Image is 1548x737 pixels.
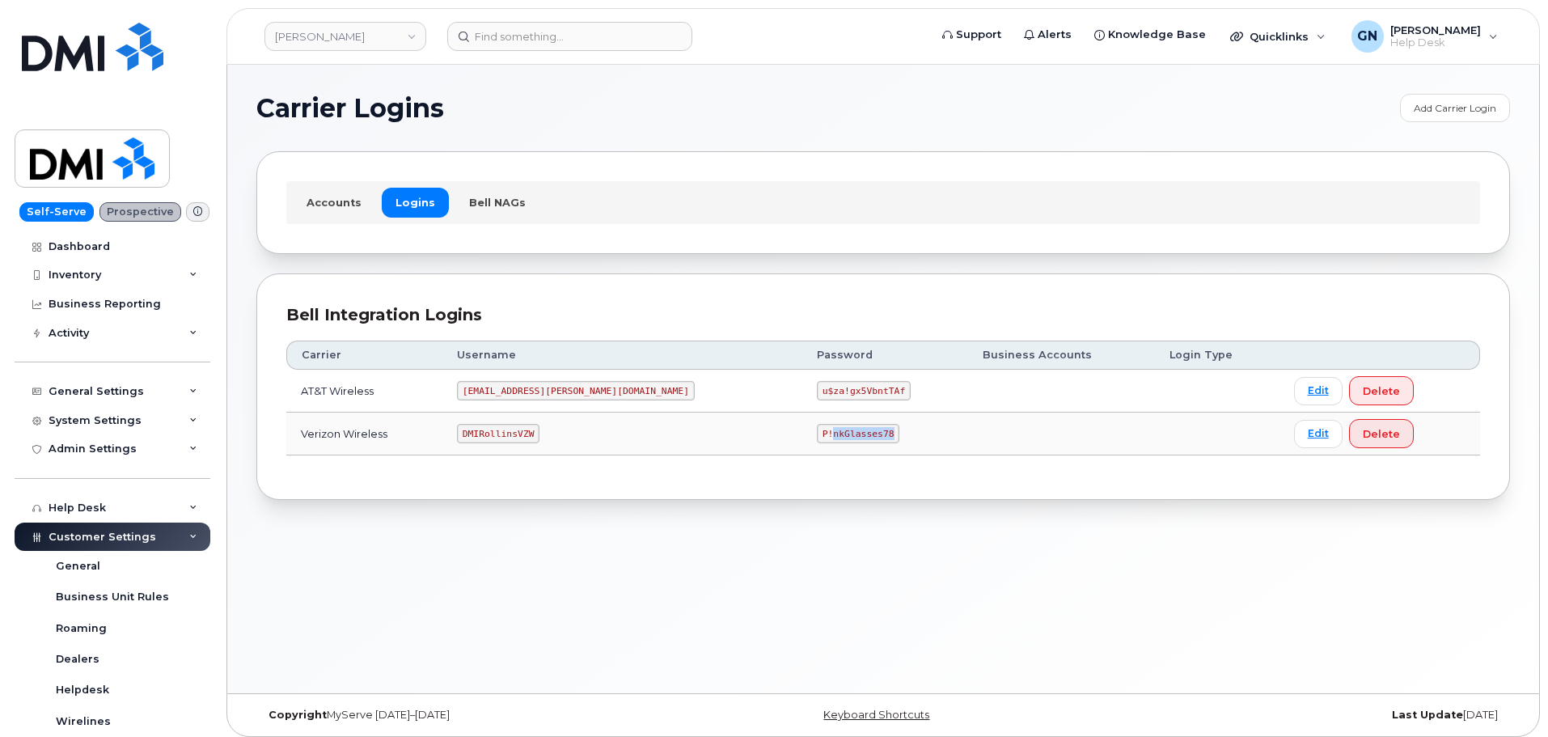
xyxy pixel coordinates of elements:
code: P!nkGlasses78 [817,424,899,443]
span: Delete [1363,383,1400,399]
th: Carrier [286,341,442,370]
th: Business Accounts [968,341,1155,370]
div: [DATE] [1092,709,1510,722]
a: Add Carrier Login [1400,94,1510,122]
span: Carrier Logins [256,96,444,121]
div: MyServe [DATE]–[DATE] [256,709,675,722]
strong: Last Update [1392,709,1463,721]
button: Delete [1349,419,1414,448]
td: AT&T Wireless [286,370,442,413]
strong: Copyright [269,709,327,721]
a: Edit [1294,377,1343,405]
td: Verizon Wireless [286,413,442,455]
code: [EMAIL_ADDRESS][PERSON_NAME][DOMAIN_NAME] [457,381,695,400]
th: Username [442,341,802,370]
a: Edit [1294,420,1343,448]
th: Login Type [1155,341,1279,370]
div: Bell Integration Logins [286,303,1480,327]
span: Delete [1363,426,1400,442]
button: Delete [1349,376,1414,405]
a: Keyboard Shortcuts [823,709,929,721]
a: Bell NAGs [455,188,539,217]
th: Password [802,341,968,370]
a: Accounts [293,188,375,217]
code: DMIRollinsVZW [457,424,539,443]
a: Logins [382,188,449,217]
code: u$za!gx5VbntTAf [817,381,911,400]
